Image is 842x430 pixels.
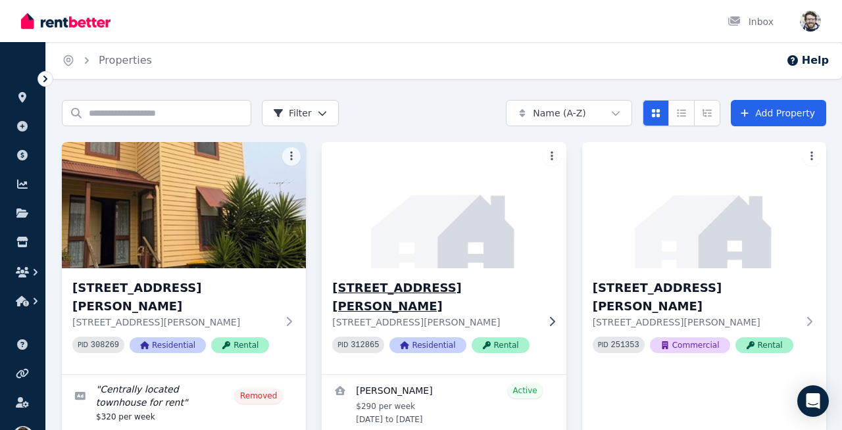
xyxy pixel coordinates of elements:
a: Properties [99,54,152,66]
nav: Breadcrumb [46,42,168,79]
img: 18a McRae Street, Naracoorte [62,142,306,268]
small: PID [337,341,348,348]
p: [STREET_ADDRESS][PERSON_NAME] [72,316,277,329]
button: Help [786,53,829,68]
span: Residential [389,337,466,353]
img: RentBetter [21,11,111,31]
button: Name (A-Z) [506,100,632,126]
h3: [STREET_ADDRESS][PERSON_NAME] [593,279,797,316]
button: Card view [643,100,669,126]
p: [STREET_ADDRESS][PERSON_NAME] [593,316,797,329]
p: [STREET_ADDRESS][PERSON_NAME] [332,316,537,329]
code: 308269 [91,341,119,350]
a: Edit listing: Centrally located townhouse for rent [62,375,306,430]
div: View options [643,100,720,126]
span: Commercial [650,337,730,353]
a: 19 Grose Street, Leura[STREET_ADDRESS][PERSON_NAME][STREET_ADDRESS][PERSON_NAME]PID 251353Commerc... [582,142,826,374]
code: 312865 [351,341,379,350]
h3: [STREET_ADDRESS][PERSON_NAME] [332,279,537,316]
button: More options [282,147,301,166]
span: Filter [273,107,312,120]
button: Filter [262,100,339,126]
span: Rental [735,337,793,353]
button: Compact list view [668,100,695,126]
img: Nick Muldoon [800,11,821,32]
h3: [STREET_ADDRESS][PERSON_NAME] [72,279,277,316]
span: Rental [211,337,269,353]
div: Inbox [728,15,774,28]
button: More options [543,147,561,166]
a: 18b McRae Street, Naracoorte[STREET_ADDRESS][PERSON_NAME][STREET_ADDRESS][PERSON_NAME]PID 312865R... [322,142,566,374]
small: PID [598,341,608,348]
img: 18b McRae Street, Naracoorte [316,139,572,272]
span: Rental [472,337,530,353]
button: More options [803,147,821,166]
div: Open Intercom Messenger [797,385,829,417]
code: 251353 [611,341,639,350]
small: PID [78,341,88,348]
a: 18a McRae Street, Naracoorte[STREET_ADDRESS][PERSON_NAME][STREET_ADDRESS][PERSON_NAME]PID 308269R... [62,142,306,374]
img: 19 Grose Street, Leura [582,142,826,268]
a: Add Property [731,100,826,126]
span: Name (A-Z) [533,107,586,120]
span: Residential [130,337,206,353]
button: Expanded list view [694,100,720,126]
